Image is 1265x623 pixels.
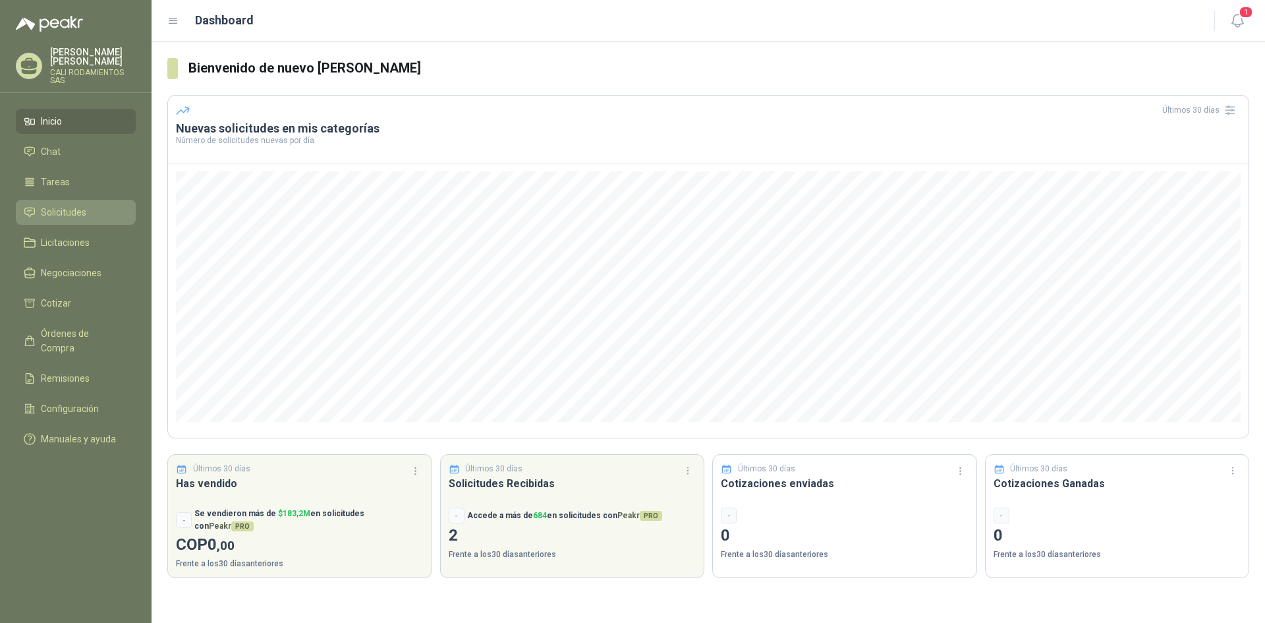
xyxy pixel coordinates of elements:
[41,205,86,220] span: Solicitudes
[231,521,254,531] span: PRO
[16,169,136,194] a: Tareas
[176,512,192,528] div: -
[41,144,61,159] span: Chat
[188,58,1249,78] h3: Bienvenido de nuevo [PERSON_NAME]
[640,511,662,521] span: PRO
[449,508,464,523] div: -
[738,463,795,475] p: Últimos 30 días
[994,475,1241,492] h3: Cotizaciones Ganadas
[994,523,1241,549] p: 0
[176,558,424,570] p: Frente a los 30 días anteriores
[721,549,969,561] p: Frente a los 30 días anteriores
[449,523,696,549] p: 2
[209,521,254,531] span: Peakr
[41,326,123,355] span: Órdenes de Compra
[217,538,235,553] span: ,00
[41,235,90,250] span: Licitaciones
[16,321,136,361] a: Órdenes de Compra
[194,508,424,533] p: Se vendieron más de en solicitudes con
[1225,9,1249,33] button: 1
[449,475,696,492] h3: Solicitudes Recibidas
[16,396,136,421] a: Configuración
[41,401,99,416] span: Configuración
[465,463,522,475] p: Últimos 30 días
[16,200,136,225] a: Solicitudes
[721,475,969,492] h3: Cotizaciones enviadas
[41,175,70,189] span: Tareas
[41,432,116,446] span: Manuales y ayuda
[16,109,136,134] a: Inicio
[193,463,250,475] p: Últimos 30 días
[50,69,136,84] p: CALI RODAMIENTOS SAS
[50,47,136,66] p: [PERSON_NAME] [PERSON_NAME]
[16,139,136,164] a: Chat
[16,427,136,452] a: Manuales y ayuda
[533,511,547,520] span: 684
[721,508,737,523] div: -
[16,260,136,285] a: Negociaciones
[176,136,1241,144] p: Número de solicitudes nuevas por día
[208,535,235,554] span: 0
[617,511,662,520] span: Peakr
[176,475,424,492] h3: Has vendido
[16,230,136,255] a: Licitaciones
[1010,463,1067,475] p: Últimos 30 días
[994,508,1009,523] div: -
[195,11,254,30] h1: Dashboard
[1239,6,1253,18] span: 1
[176,533,424,558] p: COP
[16,366,136,391] a: Remisiones
[16,291,136,316] a: Cotizar
[176,121,1241,136] h3: Nuevas solicitudes en mis categorías
[467,510,662,522] p: Accede a más de en solicitudes con
[41,266,101,280] span: Negociaciones
[721,523,969,549] p: 0
[41,371,90,386] span: Remisiones
[1162,100,1241,121] div: Últimos 30 días
[278,509,310,518] span: $ 183,2M
[449,549,696,561] p: Frente a los 30 días anteriores
[41,296,71,311] span: Cotizar
[994,549,1241,561] p: Frente a los 30 días anteriores
[16,16,83,32] img: Logo peakr
[41,114,62,129] span: Inicio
